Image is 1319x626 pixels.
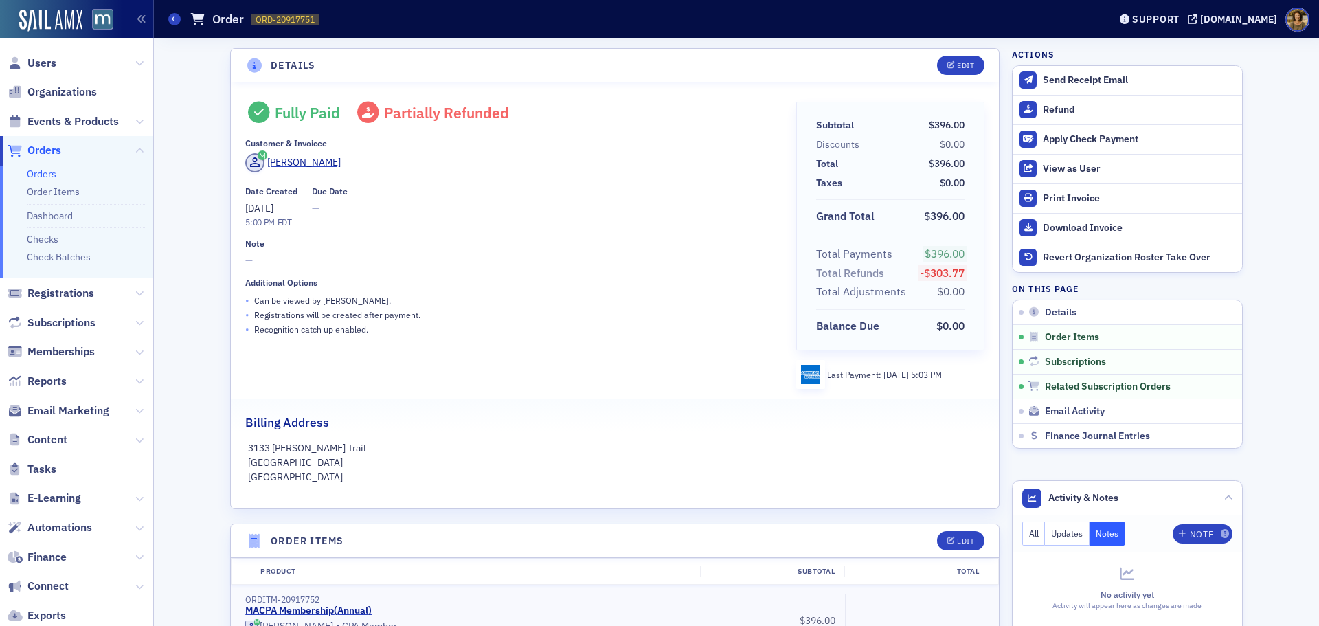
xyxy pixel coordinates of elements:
span: Reports [27,374,67,389]
span: 5:03 PM [911,369,942,380]
div: Apply Check Payment [1043,133,1235,146]
div: View as User [1043,163,1235,175]
a: Connect [8,579,69,594]
span: Content [27,432,67,447]
span: Email Activity [1045,405,1105,418]
a: Memberships [8,344,95,359]
a: Download Invoice [1013,213,1242,243]
span: Total Payments [816,246,897,262]
span: Total [816,157,843,171]
span: • [245,293,249,308]
span: E-Learning [27,491,81,506]
div: Due Date [312,186,348,197]
p: Recognition catch up enabled. [254,323,368,335]
span: Taxes [816,176,847,190]
a: Reports [8,374,67,389]
div: Total [816,157,838,171]
h4: On this page [1012,282,1243,295]
div: Send Receipt Email [1043,74,1235,87]
div: Grand Total [816,208,875,225]
div: [DOMAIN_NAME] [1200,13,1277,25]
a: Registrations [8,286,94,301]
p: [GEOGRAPHIC_DATA] [248,456,982,470]
a: Content [8,432,67,447]
button: [DOMAIN_NAME] [1188,14,1282,24]
span: • [245,308,249,322]
span: $396.00 [924,209,965,223]
span: Orders [27,143,61,158]
a: Automations [8,520,92,535]
span: Subscriptions [1045,356,1106,368]
div: Edit [957,537,974,545]
h1: Order [212,11,244,27]
button: Apply Check Payment [1013,124,1242,154]
a: Tasks [8,462,56,477]
h2: Billing Address [245,414,329,432]
div: Support [1132,13,1180,25]
div: Activity will appear here as changes are made [1022,601,1232,612]
div: Date Created [245,186,297,197]
div: Total Payments [816,246,892,262]
a: Order Items [27,186,80,198]
div: Note [245,238,264,249]
span: Related Subscription Orders [1045,381,1171,393]
span: Tasks [27,462,56,477]
span: EDT [275,216,292,227]
span: Email Marketing [27,403,109,418]
div: Product [251,566,700,577]
span: Grand Total [816,208,879,225]
div: Download Invoice [1043,222,1235,234]
span: $0.00 [940,177,965,189]
button: Note [1173,524,1232,544]
div: Total Adjustments [816,284,906,300]
span: $396.00 [929,119,965,131]
a: Orders [27,168,56,180]
div: Subtotal [816,118,854,133]
div: Taxes [816,176,842,190]
button: Refund [1013,95,1242,124]
button: Updates [1045,522,1090,546]
div: Additional Options [245,278,317,288]
p: 3133 [PERSON_NAME] Trail [248,441,982,456]
h4: Order Items [271,534,343,548]
a: MACPA Membership(Annual) [245,605,372,617]
span: [DATE] [245,202,273,214]
h4: Actions [1012,48,1055,60]
span: — [245,254,776,268]
div: Discounts [816,137,859,152]
span: Order Items [1045,331,1099,344]
span: ORD-20917751 [256,14,315,25]
span: Events & Products [27,114,119,129]
span: Discounts [816,137,864,152]
a: SailAMX [19,10,82,32]
img: amex [801,365,820,384]
span: Total Refunds [816,265,889,282]
span: Balance Due [816,318,884,335]
span: Total Adjustments [816,284,911,300]
span: Registrations [27,286,94,301]
a: Email Marketing [8,403,109,418]
span: Memberships [27,344,95,359]
button: Edit [937,531,984,550]
button: Send Receipt Email [1013,66,1242,95]
div: Balance Due [816,318,879,335]
span: $0.00 [936,319,965,333]
button: Revert Organization Roster Take Over [1013,243,1242,272]
div: [PERSON_NAME] [267,155,341,170]
a: Orders [8,143,61,158]
div: No activity yet [1022,588,1232,601]
span: Finance [27,550,67,565]
span: Subtotal [816,118,859,133]
span: Connect [27,579,69,594]
a: Events & Products [8,114,119,129]
a: E-Learning [8,491,81,506]
span: Users [27,56,56,71]
span: Partially Refunded [384,103,509,122]
a: Subscriptions [8,315,95,331]
a: Exports [8,608,66,623]
a: View Homepage [82,9,113,32]
p: Registrations will be created after payment. [254,309,420,321]
span: Activity & Notes [1048,491,1118,505]
a: Print Invoice [1013,183,1242,213]
div: Customer & Invoicee [245,138,327,148]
